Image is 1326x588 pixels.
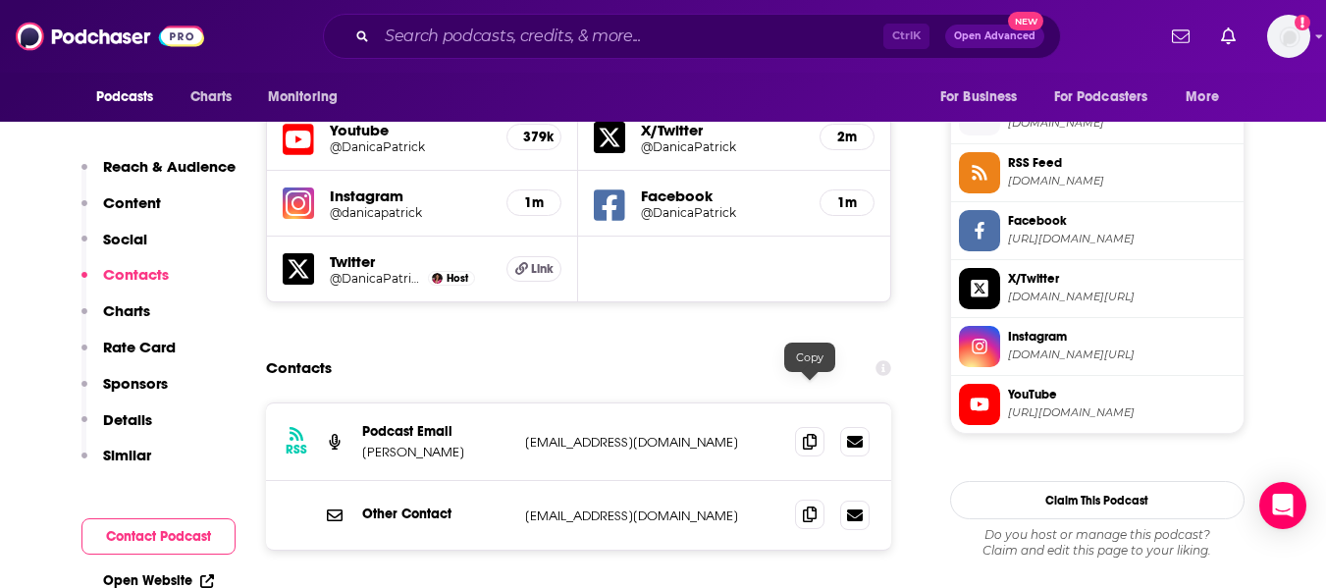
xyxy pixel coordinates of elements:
[103,301,150,320] p: Charts
[432,273,443,284] img: Danica Patrick
[784,343,835,372] div: Copy
[1008,328,1236,346] span: Instagram
[1186,83,1219,111] span: More
[323,14,1061,59] div: Search podcasts, credits, & more...
[1164,20,1197,53] a: Show notifications dropdown
[103,410,152,429] p: Details
[178,79,244,116] a: Charts
[959,268,1236,309] a: X/Twitter[DOMAIN_NAME][URL]
[641,205,804,220] a: @DanicaPatrick
[954,31,1035,41] span: Open Advanced
[531,261,554,277] span: Link
[1054,83,1148,111] span: For Podcasters
[81,518,236,555] button: Contact Podcast
[330,271,424,286] a: @DanicaPatrick
[506,256,561,282] a: Link
[81,410,152,447] button: Details
[81,446,151,482] button: Similar
[523,129,545,145] h5: 379k
[950,481,1245,519] button: Claim This Podcast
[103,338,176,356] p: Rate Card
[836,129,858,145] h5: 2m
[945,25,1044,48] button: Open AdvancedNew
[103,157,236,176] p: Reach & Audience
[1008,386,1236,403] span: YouTube
[377,21,883,52] input: Search podcasts, credits, & more...
[81,265,169,301] button: Contacts
[1008,270,1236,288] span: X/Twitter
[1008,347,1236,362] span: instagram.com/danicapatrick
[641,187,804,205] h5: Facebook
[103,446,151,464] p: Similar
[950,527,1245,559] div: Claim and edit this page to your liking.
[883,24,929,49] span: Ctrl K
[1008,174,1236,188] span: feeds.simplecast.com
[1008,154,1236,172] span: RSS Feed
[103,193,161,212] p: Content
[103,374,168,393] p: Sponsors
[836,194,858,211] h5: 1m
[641,139,804,154] a: @DanicaPatrick
[1008,290,1236,304] span: twitter.com/DanicaPatrick
[330,252,492,271] h5: Twitter
[81,374,168,410] button: Sponsors
[1008,405,1236,420] span: https://www.youtube.com/@DanicaPatrick
[940,83,1018,111] span: For Business
[1172,79,1244,116] button: open menu
[362,444,509,460] p: [PERSON_NAME]
[525,434,780,451] p: [EMAIL_ADDRESS][DOMAIN_NAME]
[81,338,176,374] button: Rate Card
[81,301,150,338] button: Charts
[1267,15,1310,58] button: Show profile menu
[268,83,338,111] span: Monitoring
[641,121,804,139] h5: X/Twitter
[1041,79,1177,116] button: open menu
[286,442,307,457] h3: RSS
[1008,12,1043,30] span: New
[927,79,1042,116] button: open menu
[362,423,509,440] p: Podcast Email
[525,508,780,524] p: [EMAIL_ADDRESS][DOMAIN_NAME]
[330,139,492,154] a: @DanicaPatrick
[16,18,204,55] img: Podchaser - Follow, Share and Rate Podcasts
[81,157,236,193] button: Reach & Audience
[1259,482,1306,529] div: Open Intercom Messenger
[959,326,1236,367] a: Instagram[DOMAIN_NAME][URL]
[266,349,332,387] h2: Contacts
[82,79,180,116] button: open menu
[254,79,363,116] button: open menu
[1008,212,1236,230] span: Facebook
[81,193,161,230] button: Content
[103,230,147,248] p: Social
[1008,232,1236,246] span: https://www.facebook.com/DanicaPatrick
[950,527,1245,543] span: Do you host or manage this podcast?
[1295,15,1310,30] svg: Add a profile image
[330,205,492,220] a: @danicapatrick
[447,272,468,285] span: Host
[959,384,1236,425] a: YouTube[URL][DOMAIN_NAME]
[362,506,509,522] p: Other Contact
[103,265,169,284] p: Contacts
[330,121,492,139] h5: Youtube
[1008,116,1236,131] span: danicapatrick.com
[190,83,233,111] span: Charts
[96,83,154,111] span: Podcasts
[1213,20,1244,53] a: Show notifications dropdown
[959,210,1236,251] a: Facebook[URL][DOMAIN_NAME]
[283,187,314,219] img: iconImage
[959,152,1236,193] a: RSS Feed[DOMAIN_NAME]
[523,194,545,211] h5: 1m
[81,230,147,266] button: Social
[1267,15,1310,58] img: User Profile
[1267,15,1310,58] span: Logged in as hconnor
[330,187,492,205] h5: Instagram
